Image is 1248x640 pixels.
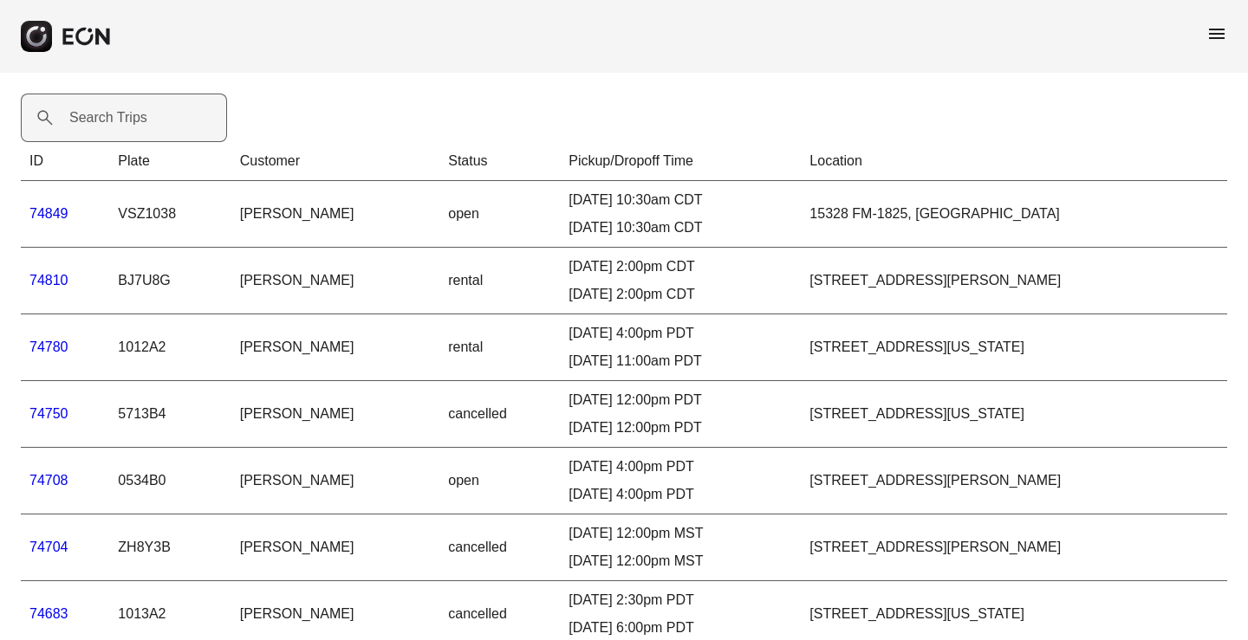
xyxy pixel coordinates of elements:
div: [DATE] 12:00pm MST [569,551,792,572]
a: 74704 [29,540,68,554]
div: [DATE] 12:00pm PDT [569,390,792,411]
a: 74810 [29,273,68,288]
td: [STREET_ADDRESS][PERSON_NAME] [801,448,1227,514]
div: [DATE] 10:30am CDT [569,217,792,238]
a: 74708 [29,473,68,488]
td: cancelled [439,381,560,448]
div: [DATE] 6:00pm PDT [569,617,792,638]
th: Pickup/Dropoff Time [560,142,801,181]
a: 74780 [29,339,68,354]
th: ID [21,142,109,181]
div: [DATE] 4:00pm PDT [569,323,792,344]
div: [DATE] 12:00pm PDT [569,417,792,438]
td: 0534B0 [109,448,231,514]
td: VSZ1038 [109,181,231,248]
div: [DATE] 2:00pm CDT [569,256,792,277]
td: open [439,448,560,514]
div: [DATE] 4:00pm PDT [569,484,792,505]
div: [DATE] 4:00pm PDT [569,456,792,477]
td: [PERSON_NAME] [231,448,440,514]
td: open [439,181,560,248]
td: [PERSON_NAME] [231,314,440,381]
td: 5713B4 [109,381,231,448]
div: [DATE] 2:00pm CDT [569,284,792,305]
div: [DATE] 11:00am PDT [569,351,792,372]
td: ZH8Y3B [109,514,231,581]
span: menu [1206,23,1227,44]
td: [STREET_ADDRESS][US_STATE] [801,314,1227,381]
th: Status [439,142,560,181]
div: [DATE] 2:30pm PDT [569,590,792,611]
td: [STREET_ADDRESS][US_STATE] [801,381,1227,448]
a: 74849 [29,206,68,221]
td: [STREET_ADDRESS][PERSON_NAME] [801,248,1227,314]
td: [PERSON_NAME] [231,514,440,581]
td: rental [439,248,560,314]
a: 74750 [29,406,68,421]
label: Search Trips [69,107,147,128]
td: 1012A2 [109,314,231,381]
th: Customer [231,142,440,181]
td: [PERSON_NAME] [231,381,440,448]
a: 74683 [29,606,68,621]
td: BJ7U8G [109,248,231,314]
td: 15328 FM-1825, [GEOGRAPHIC_DATA] [801,181,1227,248]
td: [STREET_ADDRESS][PERSON_NAME] [801,514,1227,581]
th: Location [801,142,1227,181]
th: Plate [109,142,231,181]
td: [PERSON_NAME] [231,248,440,314]
td: [PERSON_NAME] [231,181,440,248]
td: rental [439,314,560,381]
div: [DATE] 12:00pm MST [569,523,792,544]
div: [DATE] 10:30am CDT [569,190,792,210]
td: cancelled [439,514,560,581]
